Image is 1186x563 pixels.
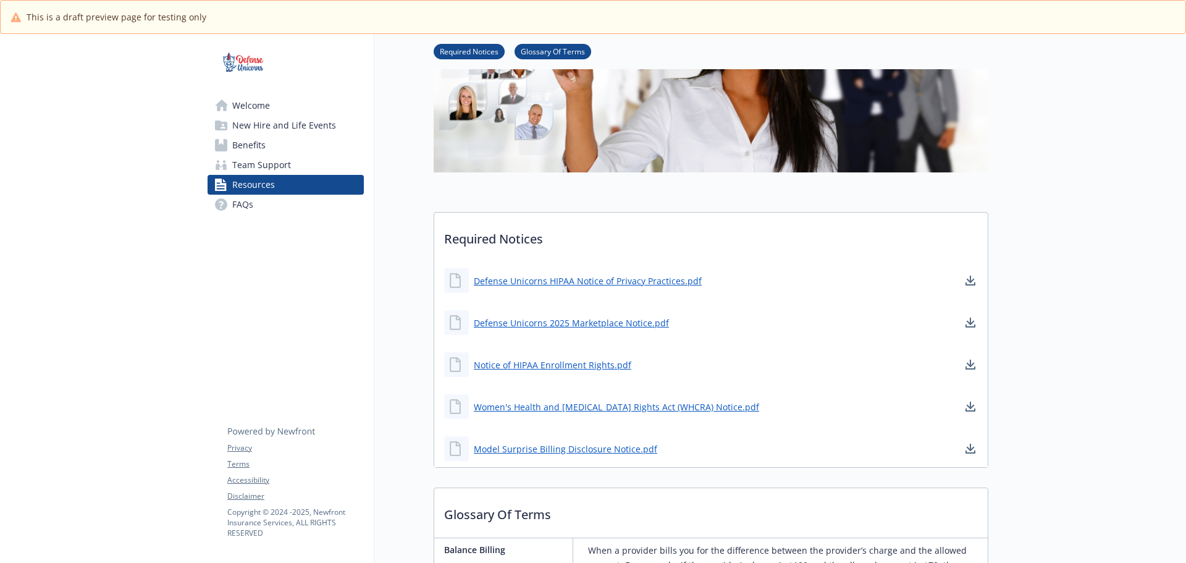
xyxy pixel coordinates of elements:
span: Team Support [232,155,291,175]
a: download document [963,441,978,456]
a: Team Support [208,155,364,175]
a: Resources [208,175,364,195]
a: Welcome [208,96,364,116]
a: download document [963,357,978,372]
a: Defense Unicorns 2025 Marketplace Notice.pdf [474,316,669,329]
a: download document [963,399,978,414]
a: Accessibility [227,475,363,486]
a: Glossary Of Terms [515,45,591,57]
a: Terms [227,459,363,470]
span: FAQs [232,195,253,214]
a: Women's Health and [MEDICAL_DATA] Rights Act (WHCRA) Notice.pdf [474,400,759,413]
p: Required Notices [434,213,988,258]
span: Resources [232,175,275,195]
a: Model Surprise Billing Disclosure Notice.pdf [474,442,657,455]
a: Notice of HIPAA Enrollment Rights.pdf [474,358,631,371]
a: FAQs [208,195,364,214]
p: Glossary Of Terms [434,488,988,534]
a: Required Notices [434,45,505,57]
p: Balance Billing [444,543,568,556]
a: download document [963,273,978,288]
a: Privacy [227,442,363,454]
a: download document [963,315,978,330]
a: Benefits [208,135,364,155]
a: Disclaimer [227,491,363,502]
p: Copyright © 2024 - 2025 , Newfront Insurance Services, ALL RIGHTS RESERVED [227,507,363,538]
span: Welcome [232,96,270,116]
span: This is a draft preview page for testing only [27,11,206,23]
a: Defense Unicorns HIPAA Notice of Privacy Practices.pdf [474,274,702,287]
span: Benefits [232,135,266,155]
a: New Hire and Life Events [208,116,364,135]
span: New Hire and Life Events [232,116,336,135]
